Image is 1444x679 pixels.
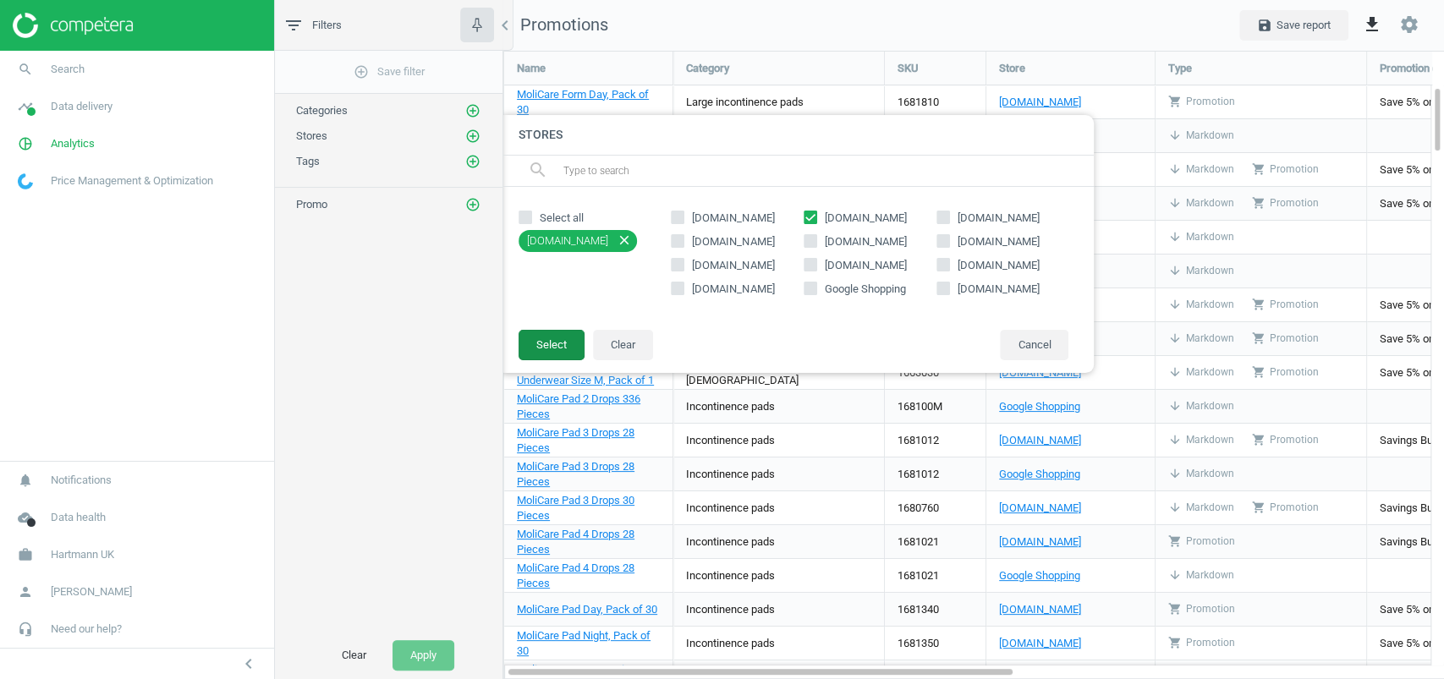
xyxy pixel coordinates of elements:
[9,613,41,645] i: headset_mic
[9,539,41,571] i: work
[51,510,106,525] span: Data health
[9,90,41,123] i: timeline
[51,136,95,151] span: Analytics
[324,640,384,671] button: Clear
[51,473,112,488] span: Notifications
[464,102,481,119] button: add_circle_outline
[296,198,327,211] span: Promo
[296,129,327,142] span: Stores
[275,55,502,89] button: add_circle_outlineSave filter
[502,115,1094,155] h4: Stores
[9,128,41,160] i: pie_chart_outlined
[354,64,425,79] span: Save filter
[465,197,480,212] i: add_circle_outline
[228,653,270,675] button: chevron_left
[239,654,259,674] i: chevron_left
[18,173,33,189] img: wGWNvw8QSZomAAAAABJRU5ErkJggg==
[465,103,480,118] i: add_circle_outline
[465,129,480,144] i: add_circle_outline
[312,18,342,33] span: Filters
[51,99,113,114] span: Data delivery
[464,153,481,170] button: add_circle_outline
[9,501,41,534] i: cloud_done
[283,15,304,36] i: filter_list
[296,155,320,167] span: Tags
[464,128,481,145] button: add_circle_outline
[393,640,454,671] button: Apply
[465,154,480,169] i: add_circle_outline
[354,64,369,79] i: add_circle_outline
[13,13,133,38] img: ajHJNr6hYgQAAAAASUVORK5CYII=
[51,547,114,562] span: Hartmann UK
[9,576,41,608] i: person
[51,173,213,189] span: Price Management & Optimization
[51,584,132,600] span: [PERSON_NAME]
[9,53,41,85] i: search
[495,15,515,36] i: chevron_left
[296,104,348,117] span: Categories
[51,62,85,77] span: Search
[464,196,481,213] button: add_circle_outline
[9,464,41,496] i: notifications
[51,622,122,637] span: Need our help?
